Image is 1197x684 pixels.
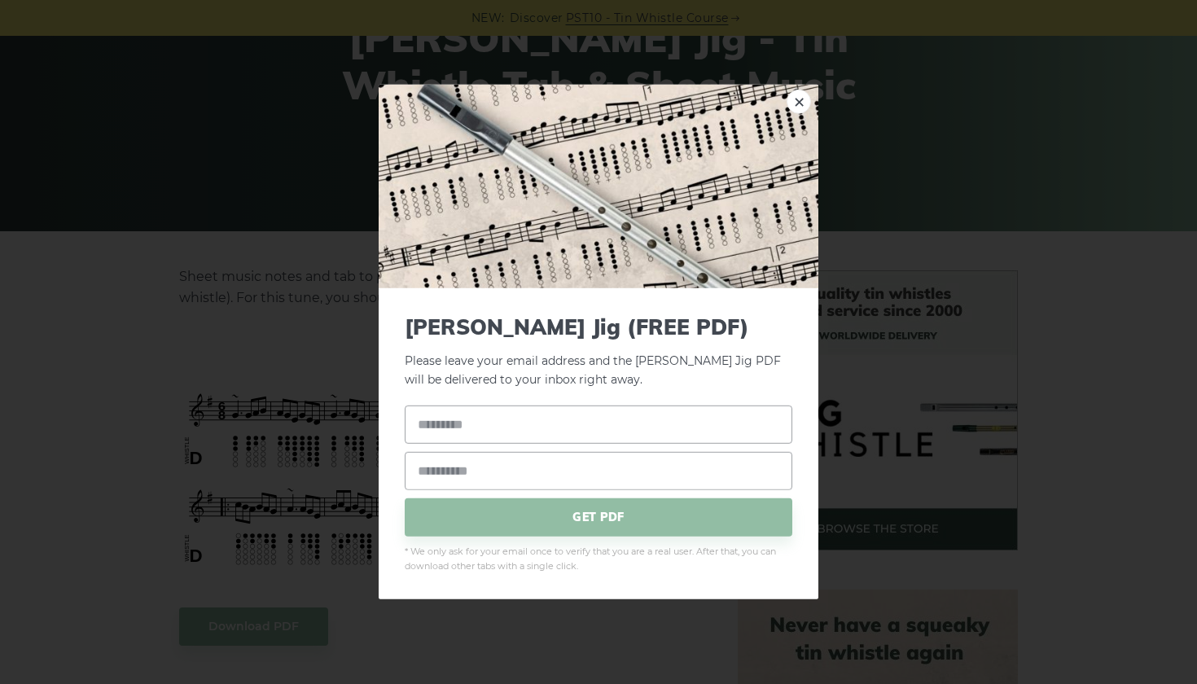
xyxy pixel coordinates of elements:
span: * We only ask for your email once to verify that you are a real user. After that, you can downloa... [405,544,792,573]
img: Tin Whistle Tab Preview [379,85,818,288]
p: Please leave your email address and the [PERSON_NAME] Jig PDF will be delivered to your inbox rig... [405,314,792,389]
span: [PERSON_NAME] Jig (FREE PDF) [405,314,792,340]
a: × [787,90,811,114]
span: GET PDF [405,498,792,536]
